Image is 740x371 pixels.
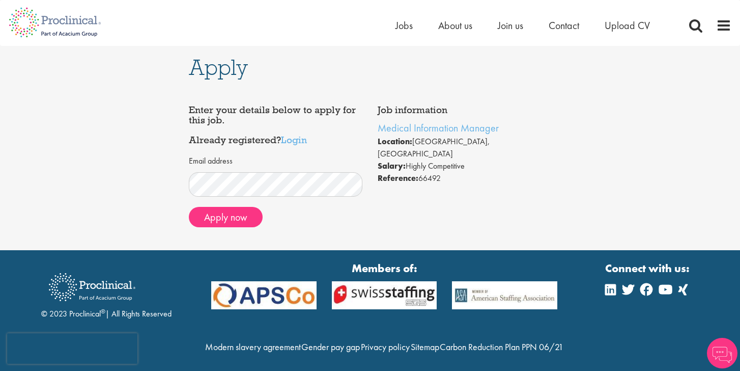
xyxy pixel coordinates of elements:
a: Privacy policy [361,341,410,353]
img: APSCo [444,281,565,309]
div: © 2023 Proclinical | All Rights Reserved [41,266,172,320]
img: APSCo [324,281,445,309]
iframe: reCAPTCHA [7,333,137,364]
h4: Job information [378,105,551,115]
a: Jobs [395,19,413,32]
li: 66492 [378,172,551,184]
a: Login [281,134,307,146]
img: Proclinical Recruitment [41,266,143,308]
strong: Salary: [378,161,406,171]
strong: Location: [378,136,412,147]
label: Email address [189,155,233,167]
img: Chatbot [707,338,737,368]
a: Carbon Reduction Plan PPN 06/21 [440,341,563,353]
a: About us [438,19,472,32]
span: Apply [189,54,248,81]
a: Modern slavery agreement [205,341,301,353]
li: Highly Competitive [378,160,551,172]
strong: Reference: [378,173,418,183]
a: Upload CV [605,19,650,32]
strong: Members of: [211,260,557,276]
sup: ® [101,307,105,315]
a: Contact [549,19,579,32]
strong: Connect with us: [605,260,692,276]
a: Gender pay gap [301,341,360,353]
li: [GEOGRAPHIC_DATA], [GEOGRAPHIC_DATA] [378,136,551,160]
a: Sitemap [411,341,439,353]
h4: Enter your details below to apply for this job. Already registered? [189,105,362,145]
button: Apply now [189,207,263,227]
a: Join us [498,19,523,32]
a: Medical Information Manager [378,121,499,135]
img: APSCo [204,281,324,309]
